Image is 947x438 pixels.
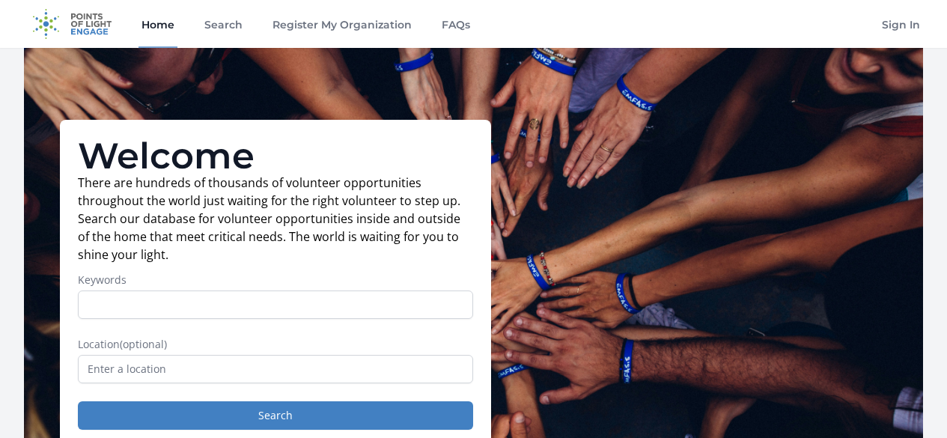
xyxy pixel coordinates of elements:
[120,337,167,351] span: (optional)
[78,337,473,352] label: Location
[78,138,473,174] h1: Welcome
[78,174,473,264] p: There are hundreds of thousands of volunteer opportunities throughout the world just waiting for ...
[78,273,473,288] label: Keywords
[78,401,473,430] button: Search
[78,355,473,383] input: Enter a location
